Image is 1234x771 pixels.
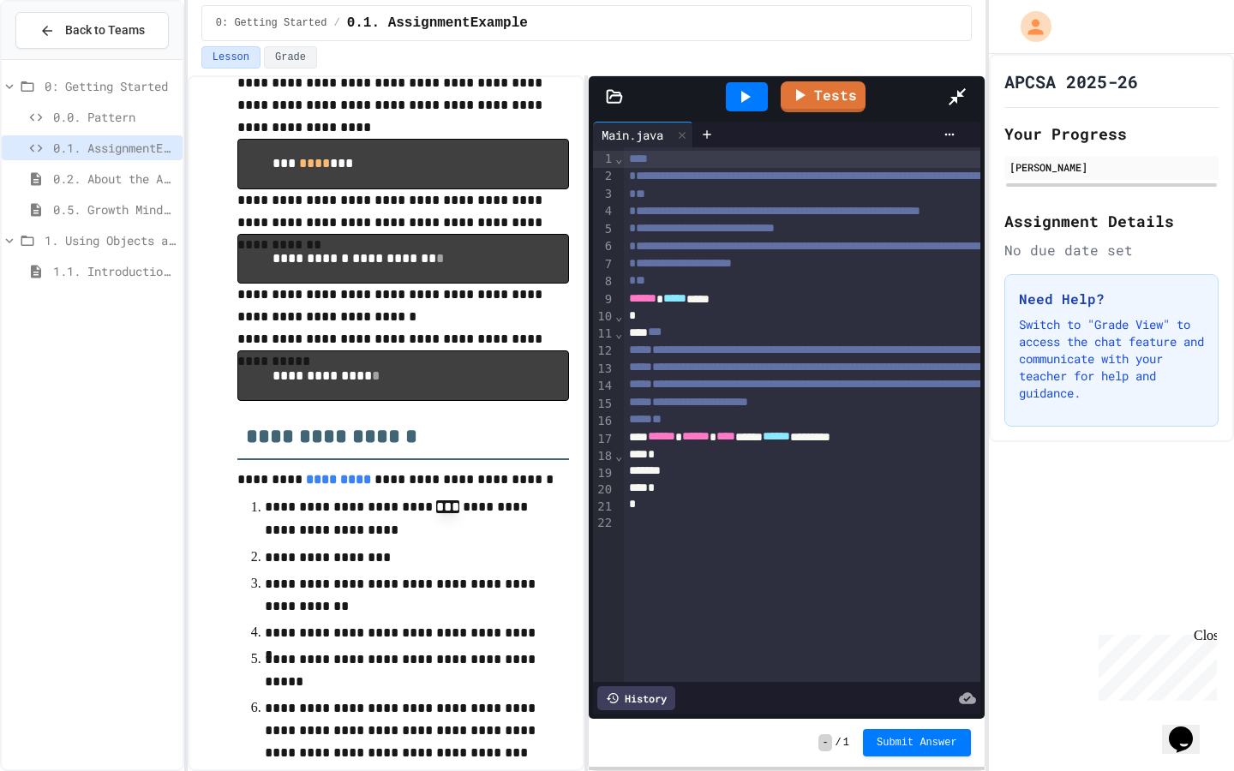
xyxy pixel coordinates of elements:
div: 4 [593,203,614,220]
div: 10 [593,308,614,326]
div: 7 [593,256,614,273]
div: My Account [1003,7,1056,46]
span: Fold line [614,449,623,463]
span: 0.0. Pattern [53,108,176,126]
div: 3 [593,186,614,203]
span: 0.5. Growth Mindset [53,200,176,218]
div: Main.java [593,122,693,147]
span: Submit Answer [877,736,957,750]
span: 0.2. About the AP CSA Exam [53,170,176,188]
p: Switch to "Grade View" to access the chat feature and communicate with your teacher for help and ... [1019,316,1204,402]
h3: Need Help? [1019,289,1204,309]
div: 11 [593,326,614,343]
div: 1 [593,151,614,168]
span: Back to Teams [65,21,145,39]
span: / [333,16,339,30]
div: 8 [593,273,614,290]
button: Back to Teams [15,12,169,49]
div: [PERSON_NAME] [1009,159,1213,175]
iframe: chat widget [1162,702,1217,754]
div: 20 [593,481,614,499]
span: Fold line [614,326,623,340]
span: 0: Getting Started [45,77,176,95]
div: 15 [593,396,614,413]
div: 17 [593,431,614,448]
div: 22 [593,515,614,532]
div: Main.java [593,126,672,144]
span: 0.1. AssignmentExample [347,13,528,33]
span: / [836,736,842,750]
button: Grade [264,46,317,69]
h2: Your Progress [1004,122,1219,146]
div: 16 [593,413,614,430]
button: Submit Answer [863,729,971,756]
div: 14 [593,378,614,395]
div: History [597,686,675,710]
div: 2 [593,168,614,185]
span: 1.1. Introduction to Algorithms, Programming, and Compilers [53,262,176,280]
div: 12 [593,343,614,360]
button: Lesson [201,46,261,69]
span: - [818,734,831,751]
div: No due date set [1004,240,1219,260]
span: Fold line [614,152,623,165]
iframe: chat widget [1092,628,1217,701]
h2: Assignment Details [1004,209,1219,233]
div: 9 [593,291,614,308]
div: 6 [593,238,614,255]
h1: APCSA 2025-26 [1004,69,1138,93]
span: Fold line [614,309,623,323]
div: 21 [593,499,614,516]
div: 19 [593,465,614,482]
span: 1 [843,736,849,750]
a: Tests [781,81,866,112]
div: Chat with us now!Close [7,7,118,109]
span: 0: Getting Started [216,16,327,30]
span: 0.1. AssignmentExample [53,139,176,157]
div: 18 [593,448,614,465]
div: 5 [593,221,614,238]
div: 13 [593,361,614,378]
span: 1. Using Objects and Methods [45,231,176,249]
